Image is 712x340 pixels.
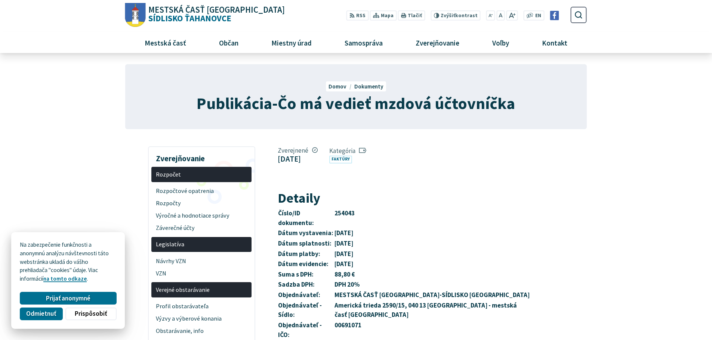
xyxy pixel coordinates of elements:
[125,3,285,27] a: Logo Sídlisko Ťahanovce, prejsť na domovskú stránku.
[278,154,318,163] figcaption: [DATE]
[479,32,523,53] a: Voľby
[151,255,252,267] a: Návrhy VZN
[335,301,517,319] strong: Americká trieda 2590/15, 040 13 [GEOGRAPHIC_DATA] - mestská časť [GEOGRAPHIC_DATA]
[335,270,355,278] strong: 88,80 €
[156,284,247,296] span: Verejné obstarávanie
[335,250,353,258] strong: [DATE]
[354,83,383,90] a: Dokumenty
[125,3,146,27] img: Prejsť na domovskú stránku
[75,310,107,318] span: Prispôsobiť
[533,12,543,20] a: EN
[205,32,252,53] a: Občan
[335,239,353,247] strong: [DATE]
[506,10,518,21] button: Zväčšiť veľkosť písma
[151,209,252,222] a: Výročné a hodnotiace správy
[151,149,252,164] h3: Zverejňovanie
[398,10,425,21] button: Tlačiť
[335,229,353,237] strong: [DATE]
[381,12,394,20] span: Mapa
[329,147,367,155] span: Kategória
[346,10,369,21] a: RSS
[197,93,515,113] span: Publikácia-Čo má vedieť mzdová účtovníčka
[65,308,116,320] button: Prispôsobiť
[490,32,512,53] span: Voľby
[131,32,200,53] a: Mestská časť
[370,10,397,21] a: Mapa
[258,32,325,53] a: Miestny úrad
[335,260,353,268] strong: [DATE]
[156,313,247,325] span: Výzvy a výberové konania
[148,6,285,14] span: Mestská časť [GEOGRAPHIC_DATA]
[356,12,366,20] span: RSS
[278,208,334,228] th: Číslo/ID dokumentu:
[329,156,352,163] a: Faktúry
[278,300,334,320] th: Objednávateľ - Sídlo:
[216,32,241,53] span: Občan
[550,11,559,20] img: Prejsť na Facebook stránku
[496,10,505,21] button: Nastaviť pôvodnú veľkosť písma
[278,269,334,280] th: Suma s DPH:
[331,32,397,53] a: Samospráva
[278,228,334,238] th: Dátum vystavenia:
[156,255,247,267] span: Návrhy VZN
[539,32,570,53] span: Kontakt
[156,185,247,197] span: Rozpočtové opatrenia
[413,32,462,53] span: Zverejňovanie
[151,237,252,252] a: Legislatíva
[486,10,495,21] button: Zmenšiť veľkosť písma
[156,222,247,234] span: Záverečné účty
[335,280,360,288] strong: DPH 20%
[156,168,247,181] span: Rozpočet
[151,267,252,280] a: VZN
[151,167,252,182] a: Rozpočet
[151,185,252,197] a: Rozpočtové opatrenia
[335,321,361,329] strong: 00691071
[278,238,334,249] th: Dátum splatnosti:
[528,32,581,53] a: Kontakt
[441,13,478,19] span: kontrast
[156,209,247,222] span: Výročné a hodnotiace správy
[278,191,530,206] h2: Detaily
[278,320,334,340] th: Objednávateľ - IČO:
[142,32,189,53] span: Mestská časť
[146,6,285,23] span: Sídlisko Ťahanovce
[278,280,334,290] th: Sadzba DPH:
[151,300,252,313] a: Profil obstarávateľa
[20,292,116,305] button: Prijať anonymné
[329,83,346,90] span: Domov
[151,197,252,209] a: Rozpočty
[156,300,247,313] span: Profil obstarávateľa
[20,308,62,320] button: Odmietnuť
[156,325,247,337] span: Obstarávanie, info
[156,267,247,280] span: VZN
[535,12,541,20] span: EN
[335,291,530,299] strong: MESTSKÁ ČASŤ [GEOGRAPHIC_DATA]-SÍDLISKO [GEOGRAPHIC_DATA]
[278,259,334,269] th: Dátum evidencie:
[408,13,422,19] span: Tlačiť
[26,310,56,318] span: Odmietnuť
[278,146,318,155] span: Zverejnené
[156,238,247,251] span: Legislatíva
[329,83,354,90] a: Domov
[268,32,314,53] span: Miestny úrad
[431,10,480,21] button: Zvýšiťkontrast
[342,32,385,53] span: Samospráva
[278,290,334,300] th: Objednávateľ:
[402,32,473,53] a: Zverejňovanie
[151,222,252,234] a: Záverečné účty
[441,12,455,19] span: Zvýšiť
[46,294,90,302] span: Prijať anonymné
[151,325,252,337] a: Obstarávanie, info
[278,249,334,259] th: Dátum platby:
[156,197,247,209] span: Rozpočty
[335,209,355,217] strong: 254043
[43,275,87,282] a: na tomto odkaze
[20,241,116,283] p: Na zabezpečenie funkčnosti a anonymnú analýzu návštevnosti táto webstránka ukladá do vášho prehli...
[151,313,252,325] a: Výzvy a výberové konania
[151,282,252,297] a: Verejné obstarávanie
